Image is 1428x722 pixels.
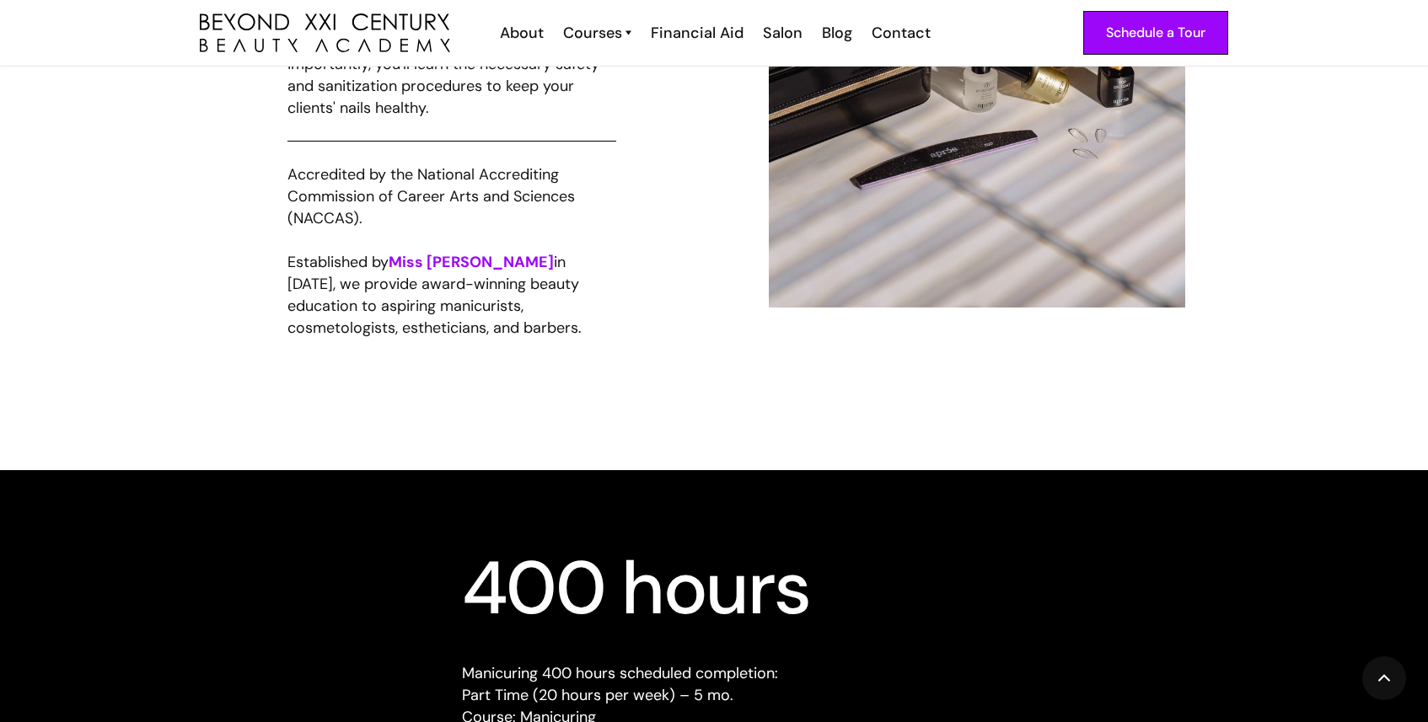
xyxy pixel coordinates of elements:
[200,13,450,53] img: beyond 21st century beauty academy logo
[1083,11,1228,55] a: Schedule a Tour
[200,13,450,53] a: home
[651,22,744,44] div: Financial Aid
[563,22,631,44] a: Courses
[462,558,966,618] h3: 400 hours
[563,22,622,44] div: Courses
[811,22,861,44] a: Blog
[287,163,616,361] p: Accredited by the National Accrediting Commission of Career Arts and Sciences (NACCAS). Establish...
[872,22,931,44] div: Contact
[500,22,544,44] div: About
[640,22,752,44] a: Financial Aid
[822,22,852,44] div: Blog
[861,22,939,44] a: Contact
[489,22,552,44] a: About
[752,22,811,44] a: Salon
[389,252,554,272] a: Miss [PERSON_NAME]
[763,22,803,44] div: Salon
[1106,22,1205,44] div: Schedule a Tour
